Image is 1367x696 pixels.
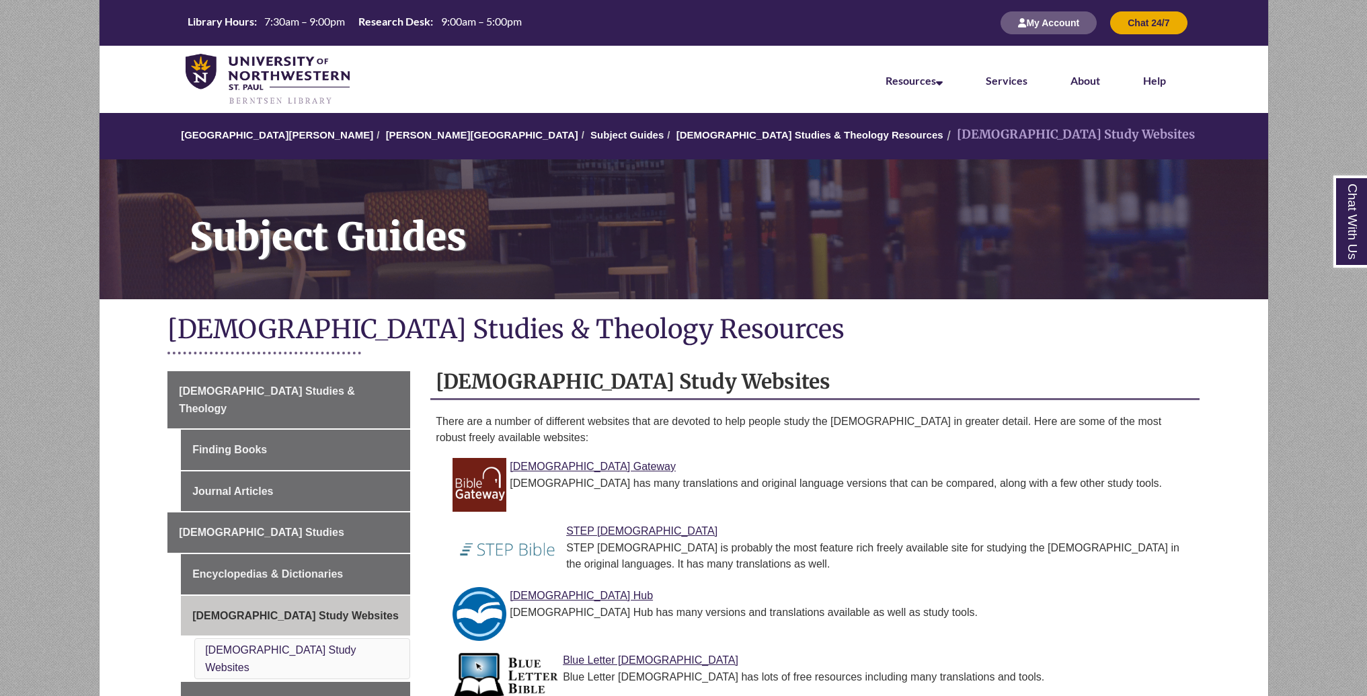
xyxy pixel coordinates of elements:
a: Finding Books [181,430,410,470]
div: STEP [DEMOGRAPHIC_DATA] is probably the most feature rich freely available site for studying the ... [463,540,1189,572]
a: Chat 24/7 [1110,17,1187,28]
li: [DEMOGRAPHIC_DATA] Study Websites [943,125,1195,145]
a: My Account [1001,17,1097,28]
a: About [1070,74,1100,87]
th: Library Hours: [182,14,259,29]
a: Link to STEP Bible STEP [DEMOGRAPHIC_DATA] [566,525,717,537]
a: Link to Bible Hub [DEMOGRAPHIC_DATA] Hub [510,590,653,601]
a: Help [1143,74,1166,87]
p: There are a number of different websites that are devoted to help people study the [DEMOGRAPHIC_D... [436,414,1194,446]
button: Chat 24/7 [1110,11,1187,34]
a: [DEMOGRAPHIC_DATA] Studies & Theology Resources [676,129,943,141]
a: [DEMOGRAPHIC_DATA] Study Websites [205,644,356,673]
div: Blue Letter [DEMOGRAPHIC_DATA] has lots of free resources including many translations and tools. [463,669,1189,685]
span: [DEMOGRAPHIC_DATA] Studies & Theology [179,385,355,414]
div: [DEMOGRAPHIC_DATA] Hub has many versions and translations available as well as study tools. [463,605,1189,621]
span: [DEMOGRAPHIC_DATA] Studies [179,527,344,538]
h1: [DEMOGRAPHIC_DATA] Studies & Theology Resources [167,313,1200,348]
span: 7:30am – 9:00pm [264,15,345,28]
a: [DEMOGRAPHIC_DATA] Studies & Theology [167,371,410,428]
a: Encyclopedias & Dictionaries [181,554,410,594]
a: Hours Today [182,14,527,32]
a: Link to Bible Gateway [DEMOGRAPHIC_DATA] Gateway [510,461,676,472]
a: Services [986,74,1027,87]
th: Research Desk: [353,14,435,29]
a: Link to Blue Letter Bible Blue Letter [DEMOGRAPHIC_DATA] [563,654,738,666]
a: Resources [886,74,943,87]
a: [GEOGRAPHIC_DATA][PERSON_NAME] [181,129,373,141]
a: [PERSON_NAME][GEOGRAPHIC_DATA] [386,129,578,141]
a: Subject Guides [590,129,664,141]
button: My Account [1001,11,1097,34]
a: Subject Guides [100,159,1268,299]
span: 9:00am – 5:00pm [441,15,522,28]
h2: [DEMOGRAPHIC_DATA] Study Websites [430,364,1200,400]
img: Link to Bible Hub [453,587,506,641]
h1: Subject Guides [175,159,1268,282]
table: Hours Today [182,14,527,31]
img: Link to Bible Gateway [453,458,506,512]
a: Journal Articles [181,471,410,512]
div: [DEMOGRAPHIC_DATA] has many translations and original language versions that can be compared, alo... [463,475,1189,492]
a: [DEMOGRAPHIC_DATA] Studies [167,512,410,553]
img: Link to STEP Bible [453,523,563,576]
a: [DEMOGRAPHIC_DATA] Study Websites [181,596,410,636]
img: UNWSP Library Logo [186,54,350,106]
